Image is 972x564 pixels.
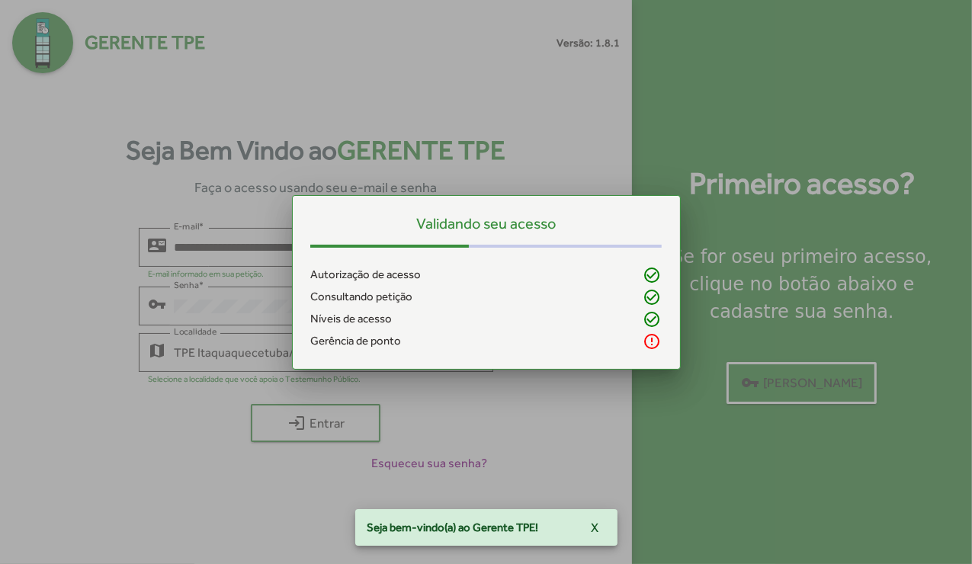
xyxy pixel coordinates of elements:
[311,332,402,350] span: Gerência de ponto
[579,514,611,541] button: X
[367,520,539,535] span: Seja bem-vindo(a) ao Gerente TPE!
[311,214,662,232] h5: Validando seu acesso
[311,288,413,306] span: Consultando petição
[311,266,422,284] span: Autorização de acesso
[643,288,662,306] mat-icon: check_circle_outline
[643,310,662,328] mat-icon: check_circle_outline
[311,310,393,328] span: Níveis de acesso
[643,332,662,351] mat-icon: error_outline
[643,266,662,284] mat-icon: check_circle_outline
[592,514,599,541] span: X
